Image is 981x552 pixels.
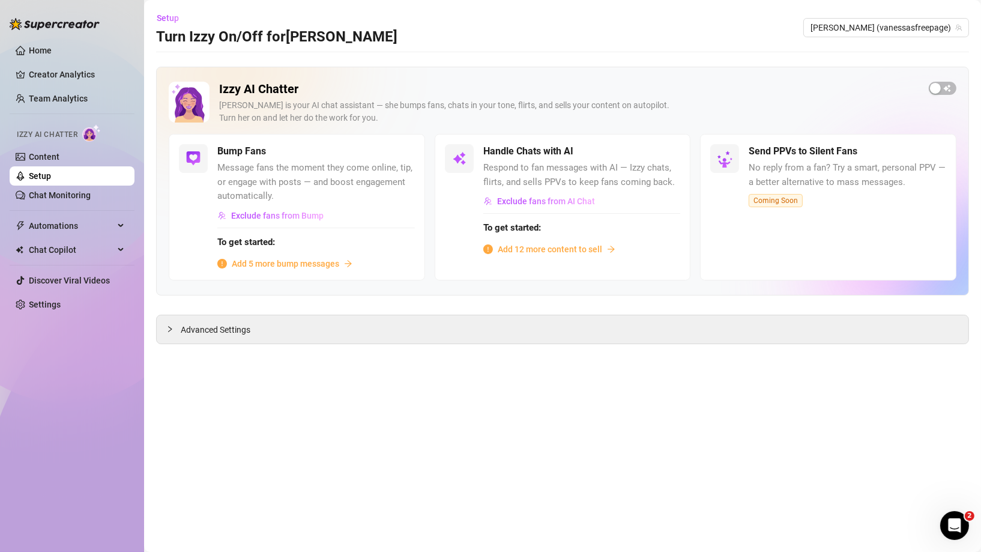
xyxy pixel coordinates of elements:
[217,144,266,159] h5: Bump Fans
[166,326,174,333] span: collapsed
[484,197,492,205] img: svg%3e
[29,190,91,200] a: Chat Monitoring
[955,24,962,31] span: team
[157,13,179,23] span: Setup
[965,511,974,521] span: 2
[17,129,77,141] span: Izzy AI Chatter
[749,144,857,159] h5: Send PPVs to Silent Fans
[29,300,61,309] a: Settings
[169,82,210,123] img: Izzy AI Chatter
[29,276,110,285] a: Discover Viral Videos
[498,243,602,256] span: Add 12 more content to sell
[181,323,250,336] span: Advanced Settings
[452,151,466,166] img: svg%3e
[29,216,114,235] span: Automations
[29,152,59,162] a: Content
[749,161,946,189] span: No reply from a fan? Try a smart, personal PPV — a better alternative to mass messages.
[344,259,352,268] span: arrow-right
[156,8,189,28] button: Setup
[497,196,595,206] span: Exclude fans from AI Chat
[217,237,275,247] strong: To get started:
[217,259,227,268] span: info-circle
[82,124,101,142] img: AI Chatter
[218,211,226,220] img: svg%3e
[29,65,125,84] a: Creator Analytics
[717,151,736,170] img: silent-fans-ppv-o-N6Mmdf.svg
[219,99,919,124] div: [PERSON_NAME] is your AI chat assistant — she bumps fans, chats in your tone, flirts, and sells y...
[483,144,573,159] h5: Handle Chats with AI
[29,94,88,103] a: Team Analytics
[483,192,596,211] button: Exclude fans from AI Chat
[16,221,25,231] span: thunderbolt
[940,511,969,540] iframe: Intercom live chat
[156,28,397,47] h3: Turn Izzy On/Off for [PERSON_NAME]
[483,244,493,254] span: info-circle
[166,323,181,336] div: collapsed
[29,240,114,259] span: Chat Copilot
[29,171,51,181] a: Setup
[810,19,962,37] span: vanessa (vanessasfreepage)
[10,18,100,30] img: logo-BBDzfeDw.svg
[483,161,681,189] span: Respond to fan messages with AI — Izzy chats, flirts, and sells PPVs to keep fans coming back.
[217,161,415,204] span: Message fans the moment they come online, tip, or engage with posts — and boost engagement automa...
[186,151,201,166] img: svg%3e
[219,82,919,97] h2: Izzy AI Chatter
[29,46,52,55] a: Home
[16,246,23,254] img: Chat Copilot
[749,194,803,207] span: Coming Soon
[217,206,324,225] button: Exclude fans from Bump
[607,245,615,253] span: arrow-right
[232,257,339,270] span: Add 5 more bump messages
[231,211,324,220] span: Exclude fans from Bump
[483,222,541,233] strong: To get started:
